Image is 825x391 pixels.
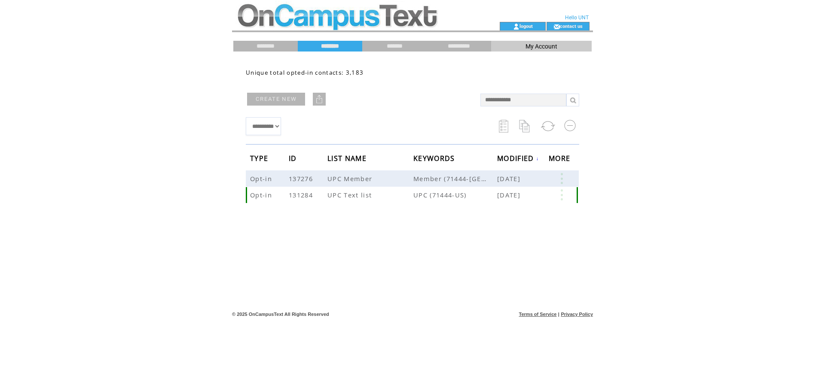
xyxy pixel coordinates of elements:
a: Privacy Policy [561,312,593,317]
a: MODIFIED↓ [497,156,539,161]
span: TYPE [250,152,270,167]
a: CREATE NEW [247,93,305,106]
span: [DATE] [497,191,522,199]
a: TYPE [250,155,270,161]
span: [DATE] [497,174,522,183]
a: contact us [560,23,583,29]
span: Opt-in [250,174,274,183]
span: | [558,312,559,317]
span: 131284 [289,191,315,199]
span: UPC Text list [327,191,374,199]
span: Hello UNT [565,15,589,21]
a: logout [519,23,533,29]
img: upload.png [315,95,324,103]
span: MODIFIED [497,152,536,167]
span: KEYWORDS [413,152,457,167]
span: Opt-in [250,191,274,199]
a: Terms of Service [519,312,557,317]
a: KEYWORDS [413,155,457,161]
span: UPC (71444-US) [413,191,497,199]
span: Unique total opted-in contacts: 3,183 [246,69,364,76]
span: MORE [549,152,572,167]
img: contact_us_icon.gif [553,23,560,30]
span: My Account [526,43,557,50]
a: LIST NAME [327,155,369,161]
span: UPC Member [327,174,374,183]
span: 137276 [289,174,315,183]
span: ID [289,152,299,167]
span: © 2025 OnCampusText All Rights Reserved [232,312,329,317]
img: account_icon.gif [513,23,519,30]
span: LIST NAME [327,152,369,167]
span: Member (71444-US) [413,174,497,183]
a: ID [289,155,299,161]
